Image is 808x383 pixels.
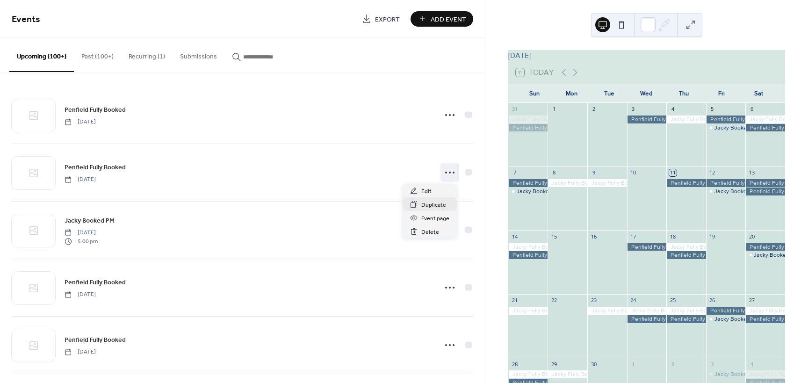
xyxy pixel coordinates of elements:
[745,124,785,132] div: Penfield Fully Booked
[665,84,703,103] div: Thu
[630,233,637,240] div: 17
[508,307,548,315] div: Jacky Fully Booked
[714,370,760,378] div: Jacky Booked PM
[745,307,785,315] div: Jacky Fully Booked
[666,251,706,259] div: Penfield Fully Booked
[745,179,785,187] div: Penfield Fully Booked
[627,307,667,315] div: Jacky Fully Booked
[587,179,627,187] div: Jacky Fully Booked
[587,307,627,315] div: Jacky Fully Booked
[706,179,746,187] div: Penfield Fully Booked
[411,11,473,27] button: Add Event
[65,104,126,115] a: Penfield Fully Booked
[65,334,126,345] a: Penfield Fully Booked
[627,315,667,323] div: Penfield Fully Booked
[74,38,121,71] button: Past (100+)
[630,106,637,113] div: 3
[511,106,518,113] div: 31
[709,106,716,113] div: 5
[548,370,587,378] div: Jacky Fully Booked
[511,233,518,240] div: 14
[590,106,597,113] div: 2
[421,200,446,210] span: Duplicate
[550,169,557,176] div: 8
[511,169,518,176] div: 7
[431,14,466,24] span: Add Event
[375,14,400,24] span: Export
[65,216,115,226] span: Jacky Booked PM
[745,315,785,323] div: Penfield Fully Booked
[121,38,173,71] button: Recurring (1)
[550,361,557,368] div: 29
[669,169,676,176] div: 11
[508,50,785,61] div: [DATE]
[550,233,557,240] div: 15
[508,370,548,378] div: Jacky Fully Booked
[628,84,665,103] div: Wed
[745,116,785,123] div: Jacky Fully Booked
[421,227,439,237] span: Delete
[65,290,96,299] span: [DATE]
[508,251,548,259] div: Penfield Fully Booked
[65,229,98,237] span: [DATE]
[508,116,548,123] div: Jacky Fully Booked
[550,106,557,113] div: 1
[706,124,746,132] div: Jacky Booked PM
[173,38,224,71] button: Submissions
[669,297,676,304] div: 25
[666,307,706,315] div: Jacky Fully Booked
[421,187,432,196] span: Edit
[550,297,557,304] div: 22
[9,38,74,72] button: Upcoming (100+)
[748,297,755,304] div: 27
[65,277,126,288] a: Penfield Fully Booked
[669,106,676,113] div: 4
[709,361,716,368] div: 3
[714,188,760,195] div: Jacky Booked PM
[508,124,548,132] div: Penfield Fully Booked
[591,84,628,103] div: Tue
[65,175,96,184] span: [DATE]
[508,179,548,187] div: Penfield Fully Booked
[666,179,706,187] div: Penfield Fully Booked
[748,106,755,113] div: 6
[630,169,637,176] div: 10
[590,361,597,368] div: 30
[706,315,746,323] div: Jacky Booked PM
[709,297,716,304] div: 26
[706,116,746,123] div: Penfield Fully Booked
[666,243,706,251] div: Jacky Fully Booked
[516,84,553,103] div: Sun
[666,315,706,323] div: Penfield Fully Booked
[590,233,597,240] div: 16
[590,297,597,304] div: 23
[421,214,449,224] span: Event page
[65,278,126,288] span: Penfield Fully Booked
[508,243,548,251] div: Jacky Fully Booked
[745,243,785,251] div: Penfield Fully Booked
[508,188,548,195] div: Jacky Booked PM
[745,251,785,259] div: Jacky Booked PM
[65,237,98,246] span: 5:00 pm
[65,105,126,115] span: Penfield Fully Booked
[748,233,755,240] div: 20
[714,315,760,323] div: Jacky Booked PM
[745,188,785,195] div: Penfield Fully Booked
[709,169,716,176] div: 12
[65,163,126,173] span: Penfield Fully Booked
[511,297,518,304] div: 21
[511,361,518,368] div: 28
[748,361,755,368] div: 4
[627,243,667,251] div: Penfield Fully Booked
[65,162,126,173] a: Penfield Fully Booked
[548,179,587,187] div: Jacky Fully Booked
[706,370,746,378] div: Jacky Booked PM
[12,10,40,29] span: Events
[355,11,407,27] a: Export
[714,124,760,132] div: Jacky Booked PM
[669,233,676,240] div: 18
[669,361,676,368] div: 2
[65,118,96,126] span: [DATE]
